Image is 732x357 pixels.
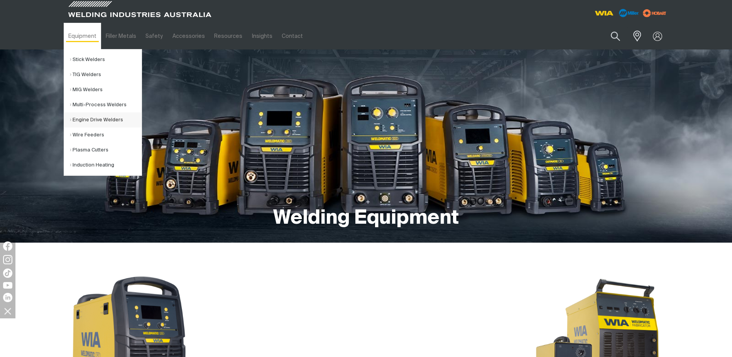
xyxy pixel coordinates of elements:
img: Instagram [3,255,12,264]
a: Multi-Process Welders [70,97,142,112]
a: Stick Welders [70,52,142,67]
img: hide socials [1,304,14,318]
a: Accessories [168,23,210,49]
img: LinkedIn [3,293,12,302]
a: Wire Feeders [70,127,142,143]
a: Filler Metals [101,23,141,49]
a: MIG Welders [70,82,142,97]
h1: Welding Equipment [273,206,459,231]
a: Engine Drive Welders [70,112,142,127]
a: Induction Heating [70,158,142,173]
ul: Equipment Submenu [64,49,142,176]
a: Contact [277,23,308,49]
a: TIG Welders [70,67,142,82]
a: Insights [247,23,277,49]
nav: Main [64,23,517,49]
input: Product name or item number... [592,27,628,45]
img: YouTube [3,282,12,289]
a: Equipment [64,23,101,49]
a: Resources [210,23,247,49]
button: Search products [602,27,629,45]
img: miller [641,7,669,19]
img: TikTok [3,269,12,278]
a: Plasma Cutters [70,143,142,158]
a: Safety [141,23,167,49]
img: Facebook [3,241,12,251]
